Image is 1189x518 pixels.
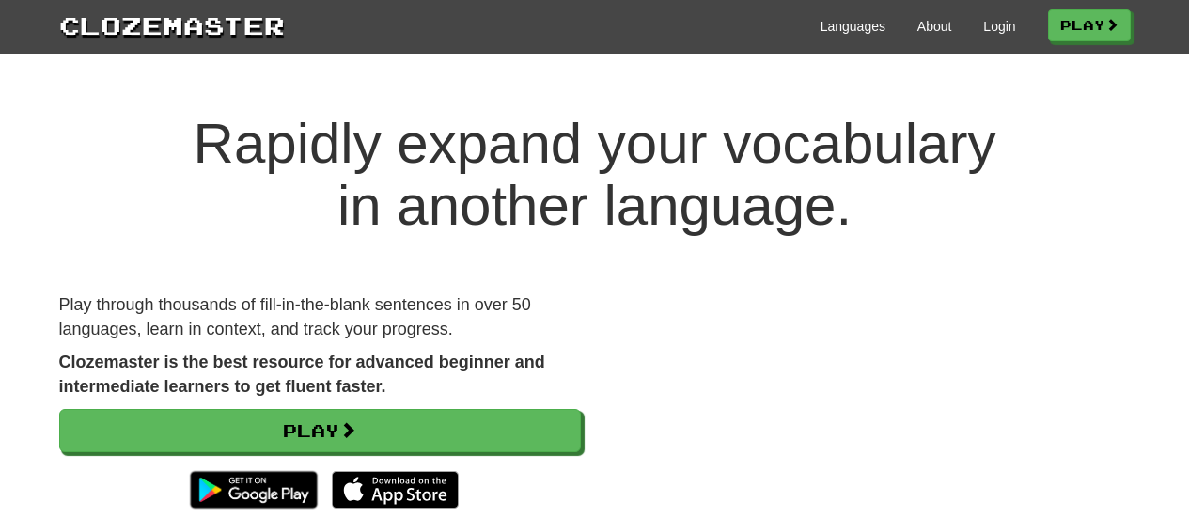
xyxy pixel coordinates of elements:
a: About [917,17,952,36]
a: Languages [821,17,885,36]
img: Get it on Google Play [180,462,326,518]
img: Download_on_the_App_Store_Badge_US-UK_135x40-25178aeef6eb6b83b96f5f2d004eda3bffbb37122de64afbaef7... [332,471,459,509]
a: Clozemaster [59,8,285,42]
a: Play [1048,9,1131,41]
p: Play through thousands of fill-in-the-blank sentences in over 50 languages, learn in context, and... [59,293,581,341]
a: Login [983,17,1015,36]
a: Play [59,409,581,452]
strong: Clozemaster is the best resource for advanced beginner and intermediate learners to get fluent fa... [59,353,545,396]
